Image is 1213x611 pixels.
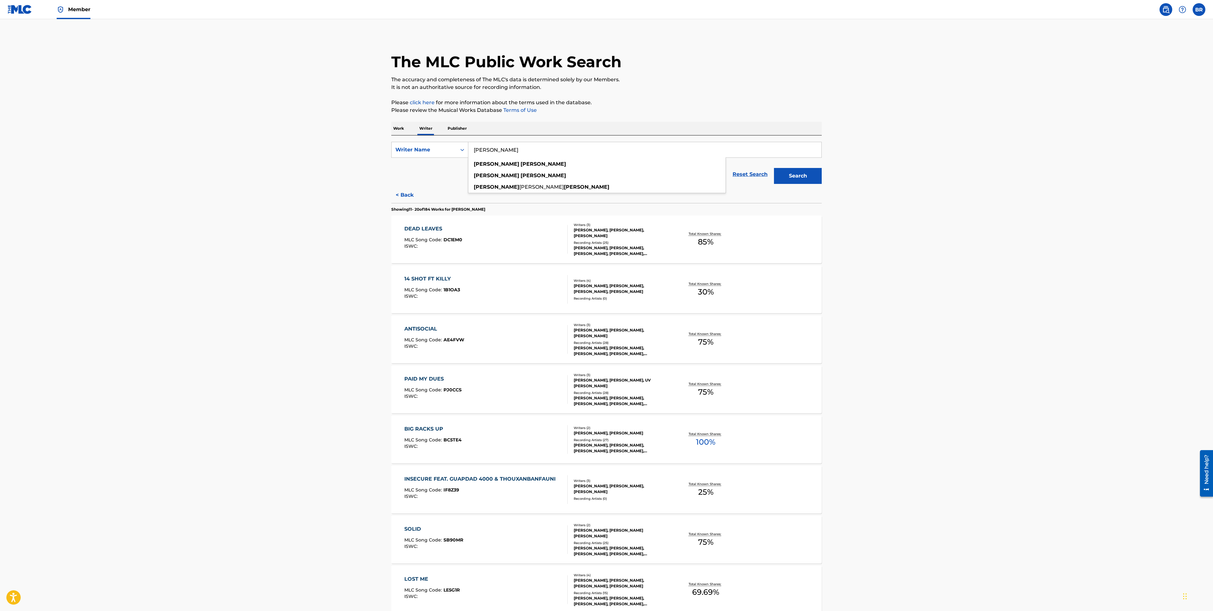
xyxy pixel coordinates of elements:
img: help [1179,6,1186,13]
p: Total Known Shares: [689,382,723,386]
span: MLC Song Code : [404,337,443,343]
span: 75 % [698,336,713,348]
span: ISWC : [404,493,419,499]
div: 14 SHOT FT KILLY [404,275,460,283]
div: Help [1176,3,1189,16]
p: Please for more information about the terms used in the database. [391,99,822,106]
span: MLC Song Code : [404,587,443,593]
a: PAID MY DUESMLC Song Code:PJ0CCSISWC:Writers (3)[PERSON_NAME], [PERSON_NAME], UV [PERSON_NAME]Rec... [391,366,822,413]
div: INSECURE FEAT. GUAPDAD 4000 & THOUXANBANFAUNI [404,475,559,483]
span: ISWC : [404,243,419,249]
div: Recording Artists ( 27 ) [574,438,670,442]
span: SB90MR [443,537,463,543]
div: Recording Artists ( 15 ) [574,591,670,595]
iframe: Resource Center [1195,447,1213,499]
div: [PERSON_NAME], [PERSON_NAME], [PERSON_NAME], [PERSON_NAME], [PERSON_NAME] [574,595,670,607]
div: Writers ( 3 ) [574,222,670,227]
div: [PERSON_NAME], [PERSON_NAME], [PERSON_NAME] [574,483,670,495]
a: 14 SHOT FT KILLYMLC Song Code:1B1OA3ISWC:Writers (4)[PERSON_NAME], [PERSON_NAME], [PERSON_NAME], ... [391,265,822,313]
a: BIG RACKS UPMLC Song Code:BC5TE4ISWC:Writers (2)[PERSON_NAME], [PERSON_NAME]Recording Artists (27... [391,416,822,463]
span: ISWC : [404,543,419,549]
div: Drag [1183,587,1187,606]
span: 69.69 % [692,586,719,598]
div: Recording Artists ( 0 ) [574,496,670,501]
div: [PERSON_NAME], [PERSON_NAME], UV [PERSON_NAME] [574,377,670,389]
div: Writer Name [395,146,453,154]
span: 85 % [698,236,713,248]
a: SOLIDMLC Song Code:SB90MRISWC:Writers (2)[PERSON_NAME], [PERSON_NAME] [PERSON_NAME]Recording Arti... [391,516,822,564]
strong: [PERSON_NAME] [474,184,519,190]
a: Terms of Use [502,107,537,113]
div: [PERSON_NAME], [PERSON_NAME], [PERSON_NAME] [574,327,670,339]
div: [PERSON_NAME], [PERSON_NAME], [PERSON_NAME], [PERSON_NAME], [PERSON_NAME] [574,442,670,454]
span: ISWC : [404,293,419,299]
p: Showing 11 - 20 of 184 Works for [PERSON_NAME] [391,207,485,212]
span: PJ0CCS [443,387,462,393]
div: [PERSON_NAME], [PERSON_NAME], [PERSON_NAME] [574,227,670,239]
div: Writers ( 2 ) [574,426,670,430]
span: 75 % [698,536,713,548]
p: Total Known Shares: [689,281,723,286]
a: click here [410,99,435,105]
p: Total Known Shares: [689,331,723,336]
span: ISWC : [404,443,419,449]
span: MLC Song Code : [404,237,443,243]
div: Writers ( 2 ) [574,523,670,527]
span: MLC Song Code : [404,437,443,443]
div: [PERSON_NAME], [PERSON_NAME], [PERSON_NAME], [PERSON_NAME] [574,578,670,589]
div: [PERSON_NAME], [PERSON_NAME], [PERSON_NAME], [PERSON_NAME], [PERSON_NAME] [574,545,670,557]
span: AE4FVW [443,337,464,343]
span: MLC Song Code : [404,287,443,293]
div: ANTISOCIAL [404,325,464,333]
button: < Back [391,187,429,203]
div: [PERSON_NAME], [PERSON_NAME], [PERSON_NAME], [PERSON_NAME], [PERSON_NAME] [574,395,670,407]
p: It is not an authoritative source for recording information. [391,84,822,91]
span: Member [68,6,90,13]
span: 25 % [698,486,713,498]
div: PAID MY DUES [404,375,462,383]
div: Writers ( 3 ) [574,478,670,483]
div: Recording Artists ( 25 ) [574,541,670,545]
div: User Menu [1193,3,1205,16]
form: Search Form [391,142,822,187]
div: Chat Widget [1181,580,1213,611]
button: Search [774,168,822,184]
span: IF8Z39 [443,487,459,493]
span: 1B1OA3 [443,287,460,293]
div: Recording Artists ( 25 ) [574,240,670,245]
span: 100 % [696,436,715,448]
span: 30 % [698,286,714,298]
strong: [PERSON_NAME] [474,172,519,178]
span: ISWC : [404,593,419,599]
p: Total Known Shares: [689,582,723,586]
div: LOST ME [404,575,460,583]
div: DEAD LEAVES [404,225,462,233]
strong: [PERSON_NAME] [564,184,609,190]
img: Top Rightsholder [57,6,64,13]
strong: [PERSON_NAME] [521,161,566,167]
a: Reset Search [729,167,771,181]
span: 75 % [698,386,713,398]
div: [PERSON_NAME], [PERSON_NAME], [PERSON_NAME], [PERSON_NAME], [PERSON_NAME] [574,345,670,357]
p: Total Known Shares: [689,432,723,436]
p: Total Known Shares: [689,532,723,536]
div: Recording Artists ( 28 ) [574,390,670,395]
strong: [PERSON_NAME] [474,161,519,167]
div: [PERSON_NAME], [PERSON_NAME] [PERSON_NAME] [574,527,670,539]
span: ISWC : [404,343,419,349]
p: Please review the Musical Works Database [391,106,822,114]
span: MLC Song Code : [404,537,443,543]
a: ANTISOCIALMLC Song Code:AE4FVWISWC:Writers (3)[PERSON_NAME], [PERSON_NAME], [PERSON_NAME]Recordin... [391,316,822,363]
p: Publisher [446,122,469,135]
h1: The MLC Public Work Search [391,52,621,71]
span: LE5G1R [443,587,460,593]
div: [PERSON_NAME], [PERSON_NAME], [PERSON_NAME], [PERSON_NAME] [574,283,670,295]
img: MLC Logo [8,5,32,14]
p: Total Known Shares: [689,482,723,486]
span: [PERSON_NAME] [519,184,564,190]
span: BC5TE4 [443,437,462,443]
p: Work [391,122,406,135]
div: Recording Artists ( 0 ) [574,296,670,301]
